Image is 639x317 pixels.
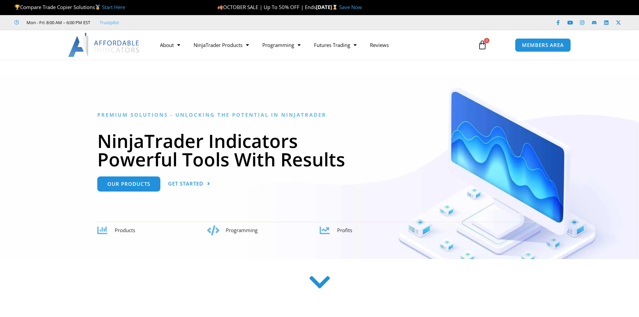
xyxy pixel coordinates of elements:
[522,43,564,48] span: MEMBERS AREA
[316,4,339,10] strong: [DATE]
[332,5,337,10] img: ⌛
[95,5,100,10] img: 🥇
[14,4,125,10] span: Compare Trade Copier Solutions
[339,4,362,10] a: Save Now
[226,227,258,233] span: Programming
[97,176,160,192] a: Our Products
[468,35,497,55] a: 0
[168,181,203,186] span: Get Started
[102,4,125,10] a: Start Here
[256,37,307,53] a: Programming
[107,181,150,187] span: Our Products
[307,37,363,53] a: Futures Trading
[100,18,119,27] a: Trustpilot
[337,227,352,233] span: Profits
[515,38,571,52] a: MEMBERS AREA
[217,4,316,10] span: OCTOBER SALE | Up To 50% OFF | Ends
[97,112,542,118] h6: Premium Solutions - Unlocking the Potential in NinjaTrader
[153,37,187,53] a: About
[363,37,395,53] a: Reviews
[97,131,542,168] h1: NinjaTrader Indicators Powerful Tools With Results
[15,5,20,10] img: 🏆
[25,18,90,27] span: Mon - Fri: 8:00 AM – 6:00 PM EST
[168,176,210,192] a: Get Started
[484,38,489,43] span: 0
[68,33,140,57] img: LogoAI | Affordable Indicators – NinjaTrader
[115,227,135,233] span: Products
[153,37,470,53] nav: Menu
[187,37,256,53] a: NinjaTrader Products
[218,5,223,10] img: 🍂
